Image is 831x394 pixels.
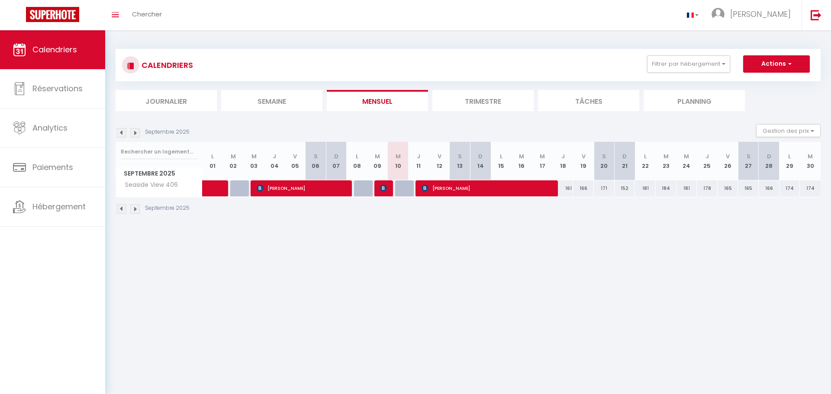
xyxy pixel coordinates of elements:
[561,152,565,160] abbr: J
[718,180,738,196] div: 165
[718,142,738,180] th: 26
[491,142,512,180] th: 15
[756,124,821,137] button: Gestion des prix
[540,152,545,160] abbr: M
[32,201,86,212] span: Hébergement
[811,10,821,20] img: logout
[422,180,551,196] span: [PERSON_NAME]
[800,180,821,196] div: 174
[664,152,669,160] abbr: M
[656,180,676,196] div: 184
[738,142,759,180] th: 27
[635,180,656,196] div: 181
[409,142,429,180] th: 11
[594,180,615,196] div: 171
[538,90,639,111] li: Tâches
[458,152,462,160] abbr: S
[684,152,689,160] abbr: M
[145,204,190,212] p: Septembre 2025
[730,9,791,19] span: [PERSON_NAME]
[512,142,532,180] th: 16
[388,142,409,180] th: 10
[347,142,367,180] th: 08
[116,90,217,111] li: Journalier
[257,180,345,196] span: [PERSON_NAME]
[375,152,380,160] abbr: M
[615,142,635,180] th: 21
[635,142,656,180] th: 22
[450,142,470,180] th: 13
[211,152,214,160] abbr: L
[705,152,709,160] abbr: J
[438,152,441,160] abbr: V
[32,122,68,133] span: Analytics
[726,152,730,160] abbr: V
[573,142,594,180] th: 19
[132,10,162,19] span: Chercher
[429,142,450,180] th: 12
[470,142,491,180] th: 14
[743,55,810,73] button: Actions
[644,152,647,160] abbr: L
[327,90,428,111] li: Mensuel
[117,180,180,190] span: Seaside View 406
[712,8,725,21] img: ...
[203,142,223,180] th: 01
[647,55,730,73] button: Filtrer par hébergement
[367,142,388,180] th: 09
[779,180,800,196] div: 174
[759,180,779,196] div: 166
[808,152,813,160] abbr: M
[602,152,606,160] abbr: S
[800,142,821,180] th: 30
[221,90,322,111] li: Semaine
[244,142,264,180] th: 03
[396,152,401,160] abbr: M
[644,90,745,111] li: Planning
[676,142,697,180] th: 24
[116,167,202,180] span: Septembre 2025
[26,7,79,22] img: Super Booking
[573,180,594,196] div: 166
[747,152,750,160] abbr: S
[788,152,791,160] abbr: L
[779,142,800,180] th: 29
[314,152,318,160] abbr: S
[32,83,83,94] span: Réservations
[615,180,635,196] div: 152
[293,152,297,160] abbr: V
[417,152,420,160] abbr: J
[145,128,190,136] p: Septembre 2025
[553,180,573,196] div: 161
[273,152,276,160] abbr: J
[697,142,718,180] th: 25
[676,180,697,196] div: 181
[326,142,347,180] th: 07
[759,142,779,180] th: 28
[553,142,573,180] th: 18
[532,142,553,180] th: 17
[334,152,338,160] abbr: D
[139,55,193,75] h3: CALENDRIERS
[231,152,236,160] abbr: M
[32,162,73,173] span: Paiements
[356,152,358,160] abbr: L
[594,142,615,180] th: 20
[251,152,257,160] abbr: M
[285,142,306,180] th: 05
[622,152,627,160] abbr: D
[264,142,285,180] th: 04
[519,152,524,160] abbr: M
[478,152,483,160] abbr: D
[380,180,387,196] span: [PERSON_NAME]
[121,144,197,160] input: Rechercher un logement...
[32,44,77,55] span: Calendriers
[582,152,586,160] abbr: V
[738,180,759,196] div: 165
[767,152,771,160] abbr: D
[697,180,718,196] div: 178
[432,90,534,111] li: Trimestre
[500,152,502,160] abbr: L
[223,142,244,180] th: 02
[306,142,326,180] th: 06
